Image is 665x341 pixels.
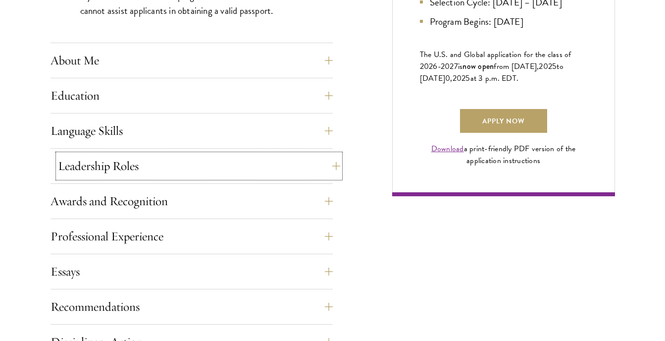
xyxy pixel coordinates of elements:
[51,49,333,72] button: About Me
[438,60,454,72] span: -202
[431,143,464,155] a: Download
[465,72,470,84] span: 5
[51,119,333,143] button: Language Skills
[458,60,463,72] span: is
[460,109,547,133] a: Apply Now
[462,60,494,72] span: now open
[51,295,333,319] button: Recommendations
[58,154,340,178] button: Leadership Roles
[51,225,333,248] button: Professional Experience
[453,72,466,84] span: 202
[51,260,333,284] button: Essays
[420,14,587,29] li: Program Begins: [DATE]
[420,49,571,72] span: The U.S. and Global application for the class of 202
[454,60,458,72] span: 7
[420,60,563,84] span: to [DATE]
[494,60,539,72] span: from [DATE],
[433,60,437,72] span: 6
[51,84,333,108] button: Education
[445,72,450,84] span: 0
[51,189,333,213] button: Awards and Recognition
[539,60,552,72] span: 202
[420,143,587,167] div: a print-friendly PDF version of the application instructions
[470,72,519,84] span: at 3 p.m. EDT.
[552,60,557,72] span: 5
[450,72,452,84] span: ,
